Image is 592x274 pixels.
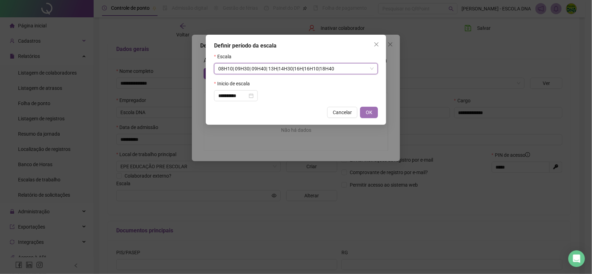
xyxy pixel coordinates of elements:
[214,53,236,60] label: Escala
[214,42,378,50] div: Definir período da escala
[218,63,374,74] span: 08H10| 09H30| 09H40| 13H|14H30|16H|16H10|18H40
[333,109,352,116] span: Cancelar
[327,107,357,118] button: Cancelar
[360,107,378,118] button: OK
[374,42,379,47] span: close
[371,39,382,50] button: Close
[366,109,372,116] span: OK
[568,250,585,267] div: Open Intercom Messenger
[214,80,254,87] label: Inicio de escala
